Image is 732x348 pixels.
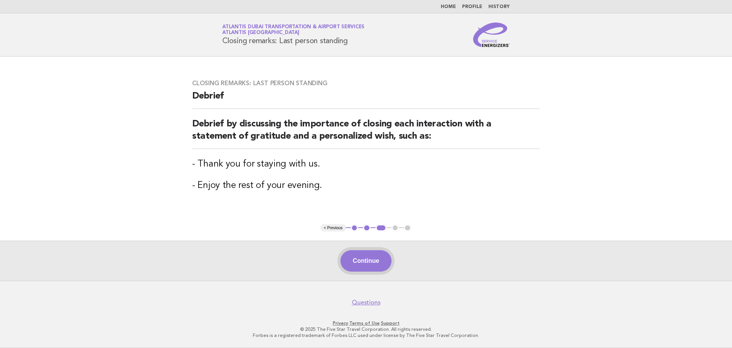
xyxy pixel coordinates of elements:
[349,320,380,326] a: Terms of Use
[321,224,345,232] button: < Previous
[133,320,599,326] p: · ·
[222,25,364,45] h1: Closing remarks: Last person standing
[441,5,456,9] a: Home
[192,180,540,192] h3: - Enjoy the rest of your evening.
[488,5,510,9] a: History
[192,158,540,170] h3: - Thank you for staying with us.
[222,31,299,36] span: Atlantis [GEOGRAPHIC_DATA]
[462,5,482,9] a: Profile
[222,24,364,35] a: Atlantis Dubai Transportation & Airport ServicesAtlantis [GEOGRAPHIC_DATA]
[192,90,540,109] h2: Debrief
[133,326,599,332] p: © 2025 The Five Star Travel Corporation. All rights reserved.
[340,250,391,272] button: Continue
[333,320,348,326] a: Privacy
[192,118,540,149] h2: Debrief by discussing the importance of closing each interaction with a statement of gratitude an...
[192,79,540,87] h3: Closing remarks: Last person standing
[352,299,380,306] a: Questions
[363,224,371,232] button: 2
[376,224,387,232] button: 3
[351,224,358,232] button: 1
[473,23,510,47] img: Service Energizers
[381,320,400,326] a: Support
[133,332,599,338] p: Forbes is a registered trademark of Forbes LLC used under license by The Five Star Travel Corpora...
